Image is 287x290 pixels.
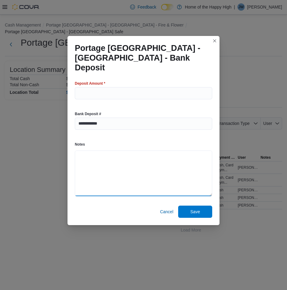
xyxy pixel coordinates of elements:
[157,206,176,218] button: Cancel
[190,209,200,215] span: Save
[160,209,173,215] span: Cancel
[75,81,105,86] label: Deposit Amount *
[75,111,101,116] label: Bank Deposit #
[178,206,212,218] button: Save
[75,142,85,147] label: Notes
[211,37,218,44] button: Closes this modal window
[75,43,207,72] h1: Portage [GEOGRAPHIC_DATA] - [GEOGRAPHIC_DATA] - Bank Deposit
